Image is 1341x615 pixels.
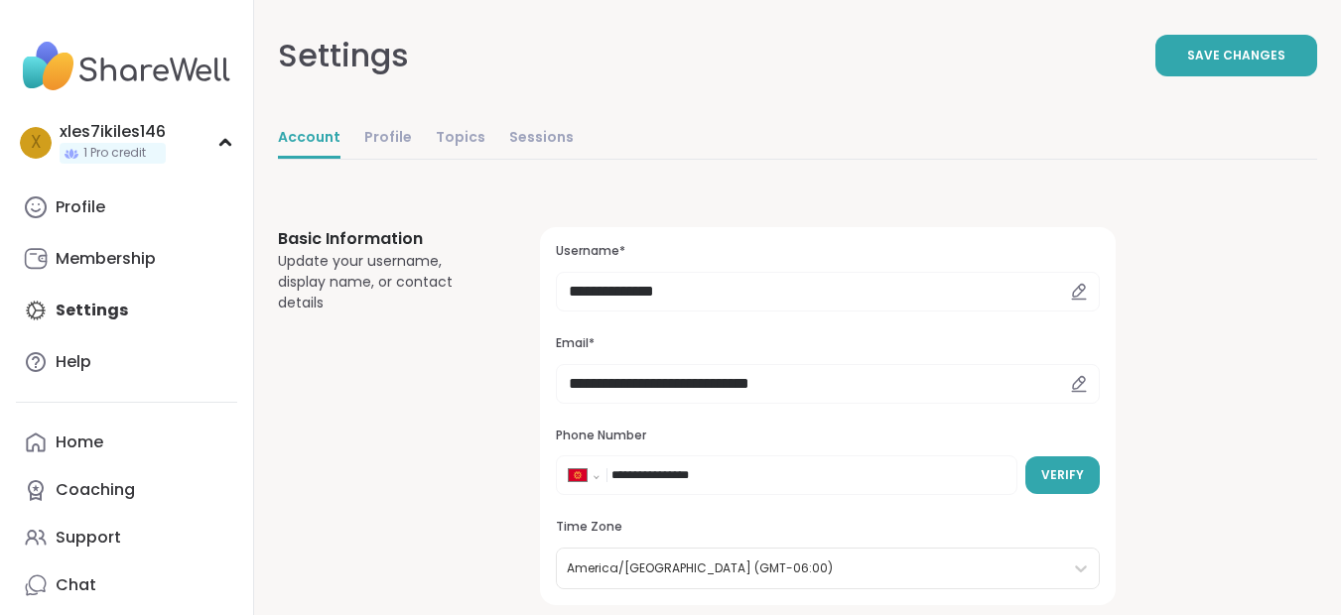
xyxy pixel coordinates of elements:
span: 1 Pro credit [83,145,146,162]
div: Update your username, display name, or contact details [278,251,492,313]
h3: Username* [556,243,1100,260]
h3: Time Zone [556,519,1100,536]
h3: Basic Information [278,227,492,251]
h3: Phone Number [556,428,1100,444]
button: Verify [1025,456,1100,494]
a: Account [278,119,340,159]
div: Home [56,431,103,453]
div: Coaching [56,479,135,501]
img: ShareWell Nav Logo [16,32,237,101]
span: Verify [1041,466,1084,484]
div: Chat [56,574,96,596]
h3: Email* [556,335,1100,352]
a: Profile [16,184,237,231]
a: Coaching [16,466,237,514]
div: Profile [56,196,105,218]
a: Chat [16,561,237,609]
a: Sessions [509,119,574,159]
div: Settings [278,32,409,79]
a: Home [16,419,237,466]
a: Profile [364,119,412,159]
a: Help [16,338,237,386]
div: Membership [56,248,156,270]
span: Save Changes [1187,47,1285,64]
span: x [31,130,42,156]
a: Topics [436,119,485,159]
div: Support [56,527,121,549]
a: Support [16,514,237,561]
a: Membership [16,235,237,283]
button: Save Changes [1155,35,1317,76]
div: Help [56,351,91,373]
div: xles7ikiles146 [60,121,166,143]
